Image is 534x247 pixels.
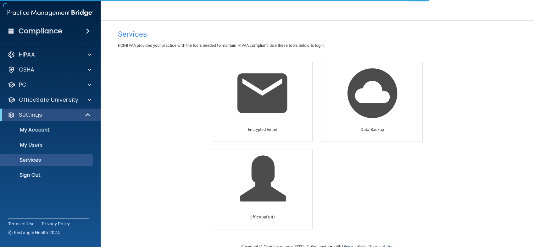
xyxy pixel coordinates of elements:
[19,66,35,73] p: OSHA
[248,126,277,133] p: Encrypted Email
[250,213,275,221] p: OfficeSafe ID
[19,96,78,104] p: OfficeSafe University
[8,221,34,227] a: Terms of Use
[8,81,92,89] a: PCI
[118,30,517,38] h4: Services
[8,96,92,104] a: OfficeSafe University
[118,43,325,48] span: PCIHIPAA provides your practice with the tools needed to mantain HIPAA compliant. Use these tools...
[8,7,93,19] img: PMB logo
[8,111,91,119] a: Settings
[342,63,402,123] img: Data Backup
[8,51,92,58] a: HIPAA
[4,142,90,148] p: My Users
[4,157,90,163] p: Services
[8,229,60,236] span: Ⓒ Rectangle Health 2024
[322,62,423,142] a: Data Backup Data Backup
[4,127,90,133] p: My Account
[4,172,90,178] p: Sign Out
[212,149,313,229] a: OfficeSafe ID
[19,81,28,89] p: PCI
[232,63,292,123] img: Encrypted Email
[42,221,70,227] a: Privacy Policy
[212,62,313,142] a: Encrypted Email Encrypted Email
[361,126,384,133] p: Data Backup
[19,111,42,119] p: Settings
[19,51,35,58] p: HIPAA
[19,27,62,35] h4: Compliance
[8,66,92,73] a: OSHA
